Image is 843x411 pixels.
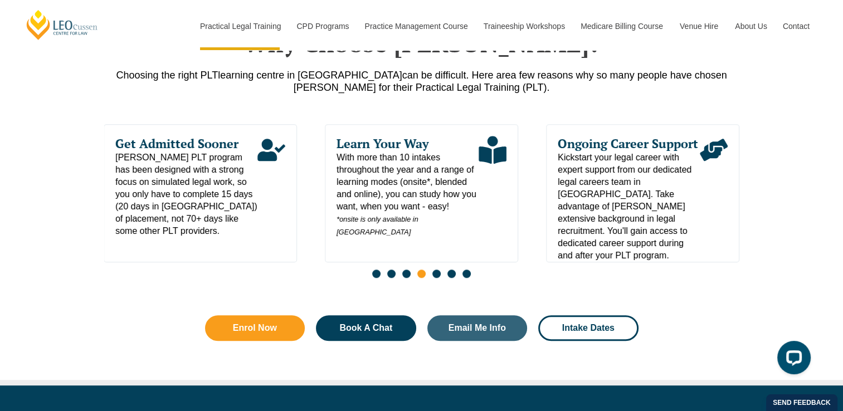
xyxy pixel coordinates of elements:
div: 5 / 7 [325,124,518,262]
span: learning centre in [GEOGRAPHIC_DATA] [218,70,402,81]
span: Get Admitted Sooner [115,136,257,151]
span: Go to slide 2 [387,270,396,278]
a: Book A Chat [316,315,416,341]
a: Contact [774,2,818,50]
span: With more than 10 intakes throughout the year and a range of learning modes (onsite*, blended and... [337,151,479,238]
span: Go to slide 7 [462,270,471,278]
a: Traineeship Workshops [475,2,572,50]
iframe: LiveChat chat widget [768,336,815,383]
span: Intake Dates [562,324,615,332]
span: Go to slide 6 [447,270,456,278]
a: Practice Management Course [357,2,475,50]
div: 4 / 7 [104,124,297,262]
span: Book A Chat [339,324,392,332]
div: Slides [104,124,739,285]
span: Enrol Now [233,324,277,332]
a: About Us [727,2,774,50]
span: Learn Your Way [337,136,479,151]
span: can be difficult. Here are [402,70,511,81]
span: Email Me Info [449,324,506,332]
span: Choosing the right PLT [116,70,218,81]
span: [PERSON_NAME] PLT program has been designed with a strong focus on simulated legal work, so you o... [115,151,257,237]
a: [PERSON_NAME] Centre for Law [25,9,99,41]
div: Read More [479,136,506,238]
em: *onsite is only available in [GEOGRAPHIC_DATA] [337,215,418,236]
span: Go to slide 1 [372,270,381,278]
a: Medicare Billing Course [572,2,671,50]
div: Read More [257,136,285,237]
a: Enrol Now [205,315,305,341]
span: Go to slide 4 [417,270,426,278]
div: 6 / 7 [546,124,739,262]
a: Email Me Info [427,315,528,341]
a: Intake Dates [538,315,639,341]
p: a few reasons why so many people have chosen [PERSON_NAME] for their Practical Legal Training (PLT). [104,69,739,94]
div: Read More [699,136,727,262]
a: Practical Legal Training [192,2,289,50]
a: CPD Programs [288,2,356,50]
span: Ongoing Career Support [558,136,700,151]
span: Go to slide 3 [402,270,411,278]
h2: Why Choose [PERSON_NAME]? [104,30,739,57]
span: Go to slide 5 [432,270,441,278]
a: Venue Hire [671,2,727,50]
span: Kickstart your legal career with expert support from our dedicated legal careers team in [GEOGRAP... [558,151,700,262]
